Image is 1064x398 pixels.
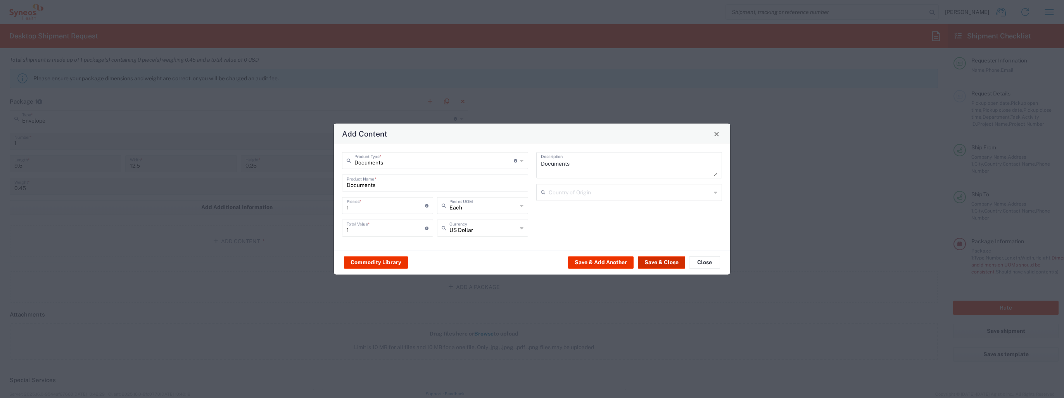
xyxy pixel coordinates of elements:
button: Save & Add Another [568,256,634,268]
button: Commodity Library [344,256,408,268]
button: Close [711,128,722,139]
button: Save & Close [638,256,685,268]
h4: Add Content [342,128,387,139]
button: Close [689,256,720,268]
